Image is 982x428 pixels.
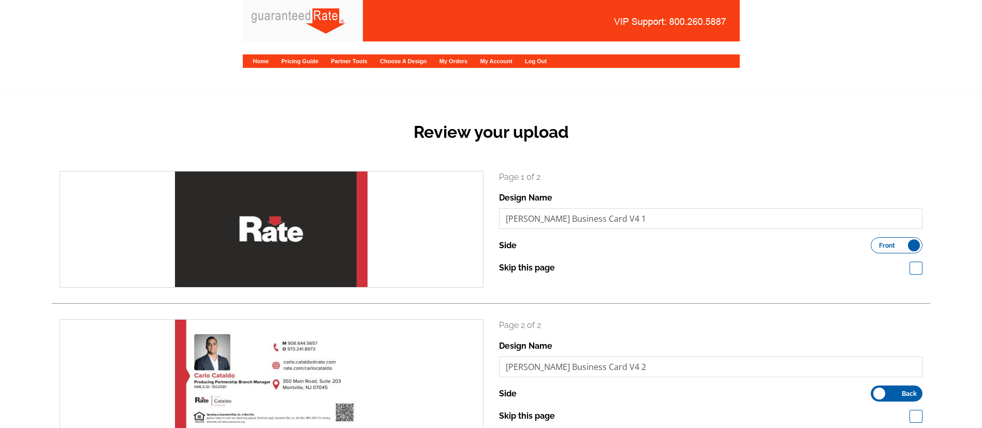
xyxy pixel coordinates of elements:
[499,192,552,204] label: Design Name
[331,58,367,64] a: Partner Tools
[439,58,467,64] a: My Orders
[499,410,555,422] label: Skip this page
[525,58,547,64] a: Log Out
[499,208,923,229] input: File Name
[480,58,512,64] a: My Account
[499,262,555,274] label: Skip this page
[499,319,923,332] p: Page 2 of 2
[253,58,269,64] a: Home
[380,58,427,64] a: Choose A Design
[52,122,930,142] h2: Review your upload
[499,239,517,252] label: Side
[282,58,319,64] a: Pricing Guide
[499,340,552,352] label: Design Name
[902,391,917,396] span: Back
[499,171,923,183] p: Page 1 of 2
[499,388,517,400] label: Side
[499,356,923,377] input: File Name
[879,243,895,248] span: Front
